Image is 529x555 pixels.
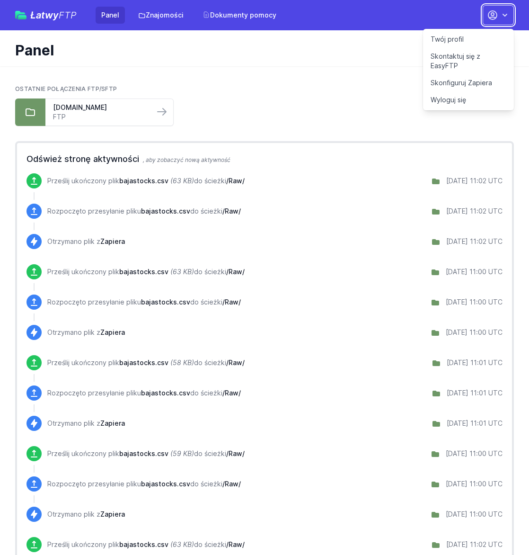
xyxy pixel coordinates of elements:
font: /Raw/ [226,540,245,548]
font: Skonfiguruj Zapiera [431,79,492,87]
font: [DATE] 11:00 UTC [446,449,503,457]
img: easyftp_logo.png [15,11,26,19]
font: Otrzymano plik z [47,419,100,427]
font: [DATE] 11:01 UTC [447,389,503,397]
font: Odśwież stronę aktywności [26,154,139,164]
a: Dokumenty pomocy [197,7,282,24]
font: Zapiera [100,510,125,518]
font: /Raw/ [226,268,245,276]
font: [DATE] 11:02 UTC [446,177,503,185]
span: /Surowy/ [226,449,245,457]
font: Łatwy [30,9,59,21]
font: Panel [101,11,119,19]
span: /Surowy/ [226,358,245,367]
font: bajastocks.csv [119,177,168,185]
font: Otrzymano plik z [47,510,100,518]
font: /Raw/ [226,177,245,185]
font: Skontaktuj się z EasyFTP [431,52,480,70]
font: /Raw/ [222,480,241,488]
font: /Raw/ [222,298,241,306]
font: [DOMAIN_NAME] [53,103,107,111]
font: bajastocks.csv [119,268,168,276]
span: /Surowy/ [226,177,245,185]
font: Panel [15,42,54,59]
font: (63 KB) [170,540,194,548]
font: (63 KB) [170,177,194,185]
font: , aby zobaczyć nową aktywność [143,156,230,163]
font: Dokumenty pomocy [210,11,276,19]
font: Prześlij ukończony plik [47,177,119,185]
font: Wyloguj się [431,96,466,104]
font: do ścieżki [194,358,226,367]
font: do ścieżki [194,177,226,185]
font: bajastocks.csv [119,358,168,367]
font: (63 KB) [170,268,194,276]
a: Znajomości [132,7,189,24]
span: /Surowy/ [226,268,245,276]
font: /Raw/ [222,207,241,215]
font: [DATE] 11:00 UTC [446,510,503,518]
font: Otrzymano plik z [47,237,100,245]
font: do ścieżki [194,449,226,457]
a: ŁatwyFTP [15,10,77,20]
span: /Surowy/ [222,389,241,397]
font: Rozpoczęto przesyłanie pliku [47,389,141,397]
font: bajastocks.csv [119,449,168,457]
font: (59 KB) [170,449,194,457]
font: bajastocks.csv [141,207,190,215]
a: Panel [96,7,125,24]
font: Rozpoczęto przesyłanie pliku [47,298,141,306]
font: bajastocks.csv [141,389,190,397]
font: [DATE] 11:02 UTC [446,237,503,245]
font: Zapiera [100,419,125,427]
font: bajastocks.csv [141,480,190,488]
a: FTP [53,112,147,122]
font: [DATE] 11:00 UTC [446,268,503,276]
font: Prześlij ukończony plik [47,449,119,457]
font: Prześlij ukończony plik [47,268,119,276]
font: /Raw/ [222,389,241,397]
font: do ścieżki [190,207,222,215]
font: Ostatnie połączenia FTP/SFTP [15,85,117,92]
font: [DATE] 11:00 UTC [446,298,503,306]
font: do ścieżki [190,298,222,306]
font: [DATE] 11:00 UTC [446,328,503,336]
a: [DOMAIN_NAME] [53,103,147,112]
font: Znajomości [146,11,184,19]
font: Prześlij ukończony plik [47,540,119,548]
font: do ścieżki [194,268,226,276]
font: Zapiera [100,328,125,336]
font: [DATE] 11:02 UTC [446,540,503,548]
font: [DATE] 11:02 UTC [446,207,503,215]
span: /Surowy/ [222,207,241,215]
font: /Raw/ [226,358,245,367]
font: Twój profil [431,35,464,43]
span: /Surowy/ [226,540,245,548]
font: (58 KB) [170,358,194,367]
iframe: Drift Widget Chat Controller [482,508,518,544]
font: [DATE] 11:01 UTC [447,419,503,427]
font: Otrzymano plik z [47,328,100,336]
font: [DATE] 11:00 UTC [446,480,503,488]
font: bajastocks.csv [141,298,190,306]
font: FTP [53,113,66,121]
font: Rozpoczęto przesyłanie pliku [47,207,141,215]
font: Prześlij ukończony plik [47,358,119,367]
font: Zapiera [100,237,125,245]
font: Rozpoczęto przesyłanie pliku [47,480,141,488]
font: FTP [59,9,77,21]
font: /Raw/ [226,449,245,457]
font: bajastocks.csv [119,540,168,548]
span: /Surowy/ [222,298,241,306]
font: do ścieżki [194,540,226,548]
font: do ścieżki [190,389,222,397]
